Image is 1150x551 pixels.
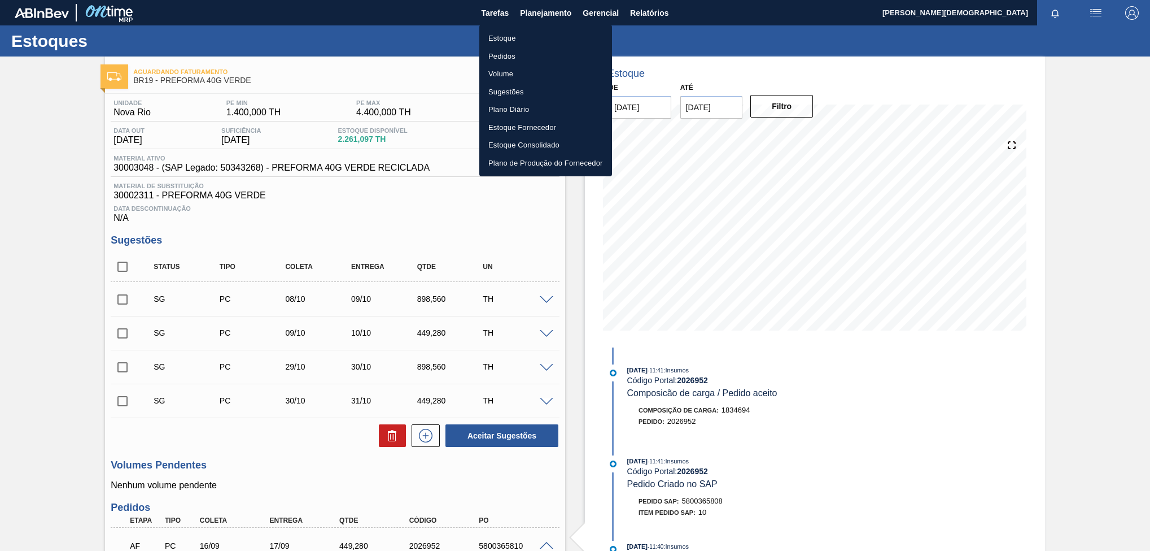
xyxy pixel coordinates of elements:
a: Plano de Produção do Fornecedor [479,154,612,172]
a: Plano Diário [479,101,612,119]
a: Sugestões [479,83,612,101]
a: Estoque [479,29,612,47]
a: Pedidos [479,47,612,66]
a: Estoque Consolidado [479,136,612,154]
a: Estoque Fornecedor [479,119,612,137]
a: Volume [479,65,612,83]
